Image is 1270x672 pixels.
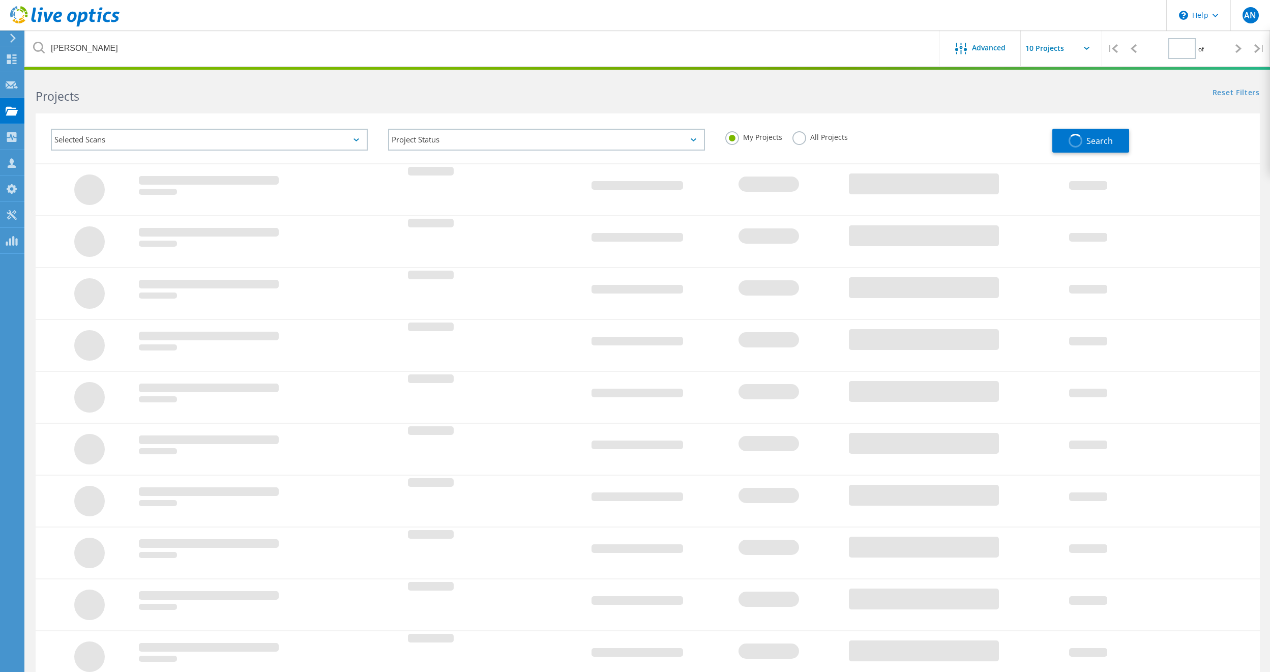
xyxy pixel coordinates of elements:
[10,21,120,28] a: Live Optics Dashboard
[972,44,1006,51] span: Advanced
[51,129,368,151] div: Selected Scans
[1244,11,1256,19] span: AN
[1086,135,1113,147] span: Search
[1198,45,1204,53] span: of
[36,88,79,104] b: Projects
[725,131,782,141] label: My Projects
[1102,31,1123,67] div: |
[388,129,705,151] div: Project Status
[1249,31,1270,67] div: |
[1179,11,1188,20] svg: \n
[1052,129,1129,153] button: Search
[25,31,940,66] input: Search projects by name, owner, ID, company, etc
[1213,89,1260,98] a: Reset Filters
[792,131,848,141] label: All Projects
